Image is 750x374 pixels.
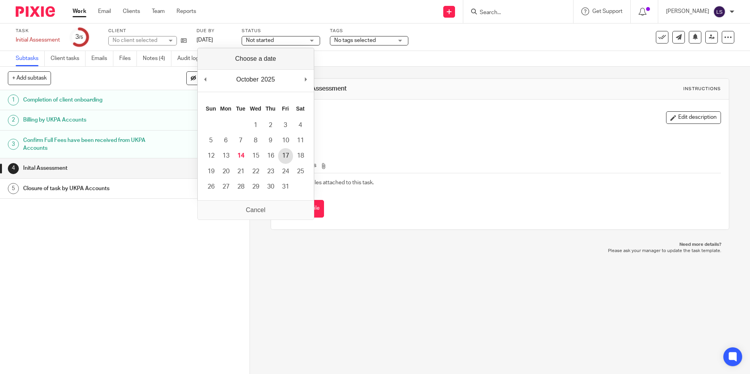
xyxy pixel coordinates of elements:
button: 17 [278,148,293,163]
button: 5 [204,133,218,148]
abbr: Wednesday [250,105,261,112]
button: 14 [233,148,248,163]
button: 7 [233,133,248,148]
button: Next Month [302,74,310,85]
input: Search [479,9,550,16]
a: Audit logs [177,51,208,66]
h1: Completion of client onboarding [23,94,158,106]
a: Files [119,51,137,66]
button: Attach new file [279,200,324,218]
button: 22 [248,164,263,179]
label: Due by [197,28,232,34]
small: /5 [79,35,83,40]
label: Client [108,28,187,34]
img: svg%3E [713,5,726,18]
button: 25 [293,164,308,179]
abbr: Saturday [296,105,305,112]
button: 19 [204,164,218,179]
label: Tags [330,28,408,34]
button: 24 [278,164,293,179]
button: + Add subtask [8,71,51,85]
abbr: Sunday [206,105,216,112]
span: Not started [246,38,274,43]
a: Emails [91,51,113,66]
h1: Closure of task by UKPA Accounts [23,183,158,194]
h1: Inital Assessment [23,162,158,174]
button: 26 [204,179,218,194]
button: 29 [248,179,263,194]
button: 8 [248,133,263,148]
button: 11 [293,133,308,148]
button: 15 [248,148,263,163]
div: Initial Assessment [16,36,60,44]
button: 12 [204,148,218,163]
span: [DATE] [197,37,213,43]
span: Get Support [592,9,623,14]
button: 1 [248,118,263,133]
h1: Inital Assessment [296,85,517,93]
label: Status [242,28,320,34]
a: Reports [177,7,196,15]
span: There are no files attached to this task. [279,180,374,185]
a: Email [98,7,111,15]
button: 23 [263,164,278,179]
div: October [235,74,260,85]
button: 18 [293,148,308,163]
button: 10 [278,133,293,148]
button: 20 [218,164,233,179]
button: 6 [218,133,233,148]
a: Team [152,7,165,15]
a: Client tasks [51,51,86,66]
div: No client selected [113,36,164,44]
p: [PERSON_NAME] [666,7,709,15]
button: 28 [233,179,248,194]
abbr: Monday [220,105,231,112]
button: Edit description [666,111,721,124]
a: Work [73,7,86,15]
a: Notes (4) [143,51,171,66]
button: 9 [263,133,278,148]
abbr: Friday [282,105,289,112]
div: 5 [8,183,19,194]
h1: Billing by UKPA Accounts [23,114,158,126]
div: 2025 [260,74,276,85]
div: 1 [8,94,19,105]
button: 31 [278,179,293,194]
button: 13 [218,148,233,163]
div: 4 [8,163,19,174]
a: Subtasks [16,51,45,66]
div: 2 [8,115,19,126]
button: Hide completed [186,71,242,85]
h1: Confirm Full Fees have been received from UKPA Accounts [23,134,158,154]
button: 4 [293,118,308,133]
button: 30 [263,179,278,194]
button: Previous Month [202,74,209,85]
div: 3 [75,33,83,42]
abbr: Tuesday [236,105,246,112]
button: 27 [218,179,233,194]
span: No tags selected [334,38,376,43]
abbr: Thursday [266,105,275,112]
p: Need more details? [279,241,721,248]
button: 16 [263,148,278,163]
a: Clients [123,7,140,15]
img: Pixie [16,6,55,17]
button: 21 [233,164,248,179]
p: Please ask your manager to update the task template. [279,248,721,254]
label: Task [16,28,60,34]
button: 3 [278,118,293,133]
div: Instructions [683,86,721,92]
button: 2 [263,118,278,133]
div: 3 [8,139,19,150]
